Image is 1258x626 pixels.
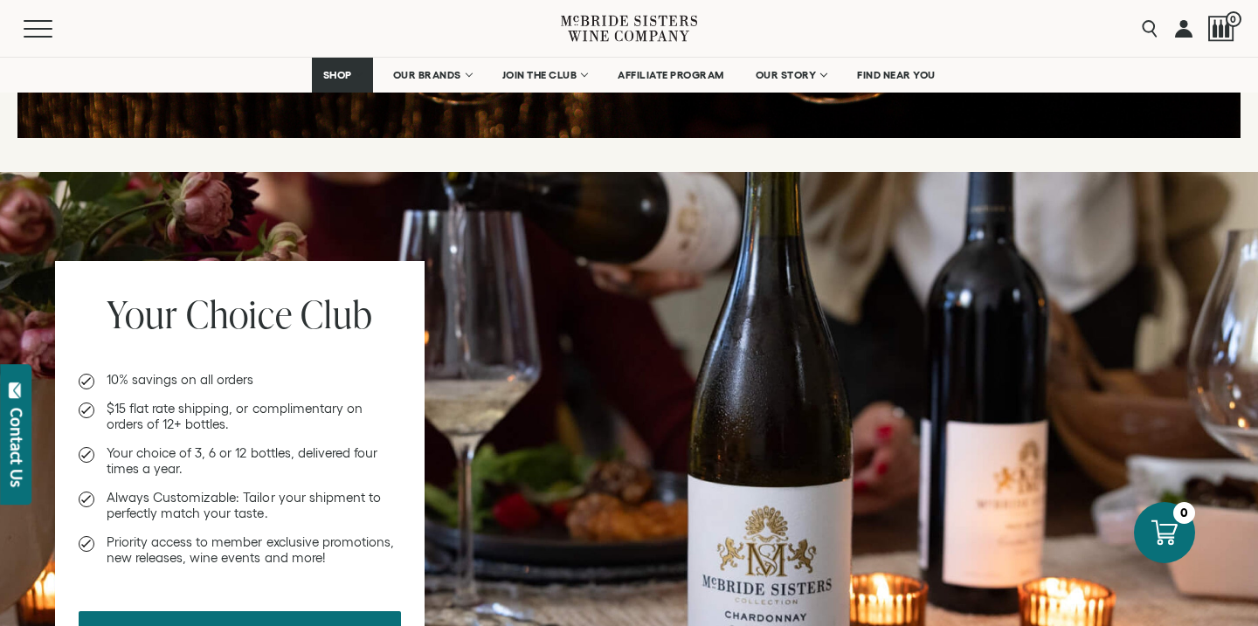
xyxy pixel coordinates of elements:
[24,20,86,38] button: Mobile Menu Trigger
[618,69,724,81] span: AFFILIATE PROGRAM
[107,288,177,340] span: Your
[846,58,947,93] a: FIND NEAR YOU
[79,445,401,477] li: Your choice of 3, 6 or 12 bottles, delivered four times a year.
[323,69,353,81] span: SHOP
[382,58,482,93] a: OUR BRANDS
[186,288,292,340] span: Choice
[79,490,401,521] li: Always Customizable: Tailor your shipment to perfectly match your taste.
[1226,11,1241,27] span: 0
[491,58,598,93] a: JOIN THE CLUB
[393,69,461,81] span: OUR BRANDS
[606,58,736,93] a: AFFILIATE PROGRAM
[301,288,372,340] span: Club
[1173,502,1195,524] div: 0
[502,69,577,81] span: JOIN THE CLUB
[79,401,401,432] li: $15 flat rate shipping, or complimentary on orders of 12+ bottles.
[8,408,25,487] div: Contact Us
[756,69,817,81] span: OUR STORY
[744,58,838,93] a: OUR STORY
[79,534,401,566] li: Priority access to member exclusive promotions, new releases, wine events and more!
[857,69,936,81] span: FIND NEAR YOU
[79,372,401,388] li: 10% savings on all orders
[312,58,373,93] a: SHOP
